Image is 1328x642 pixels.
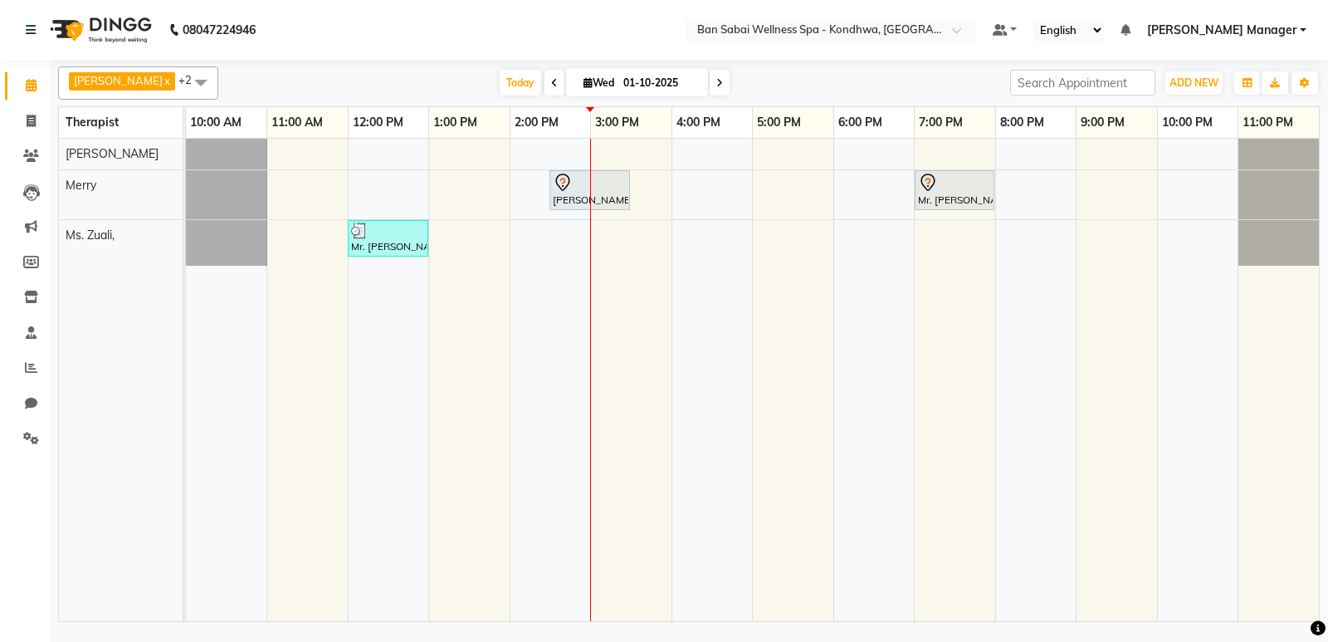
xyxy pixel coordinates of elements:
[1077,110,1129,135] a: 9:00 PM
[916,173,993,208] div: Mr. [PERSON_NAME], TK03, 07:00 PM-08:00 PM, Deep Tissue (Strong Pressure)-60min
[551,173,628,208] div: [PERSON_NAME], TK02, 02:30 PM-03:30 PM, Aroma Oil massage (Light Pressure)/60min
[42,7,156,53] img: logo
[429,110,481,135] a: 1:00 PM
[753,110,805,135] a: 5:00 PM
[1238,110,1297,135] a: 11:00 PM
[349,110,408,135] a: 12:00 PM
[74,74,163,87] span: [PERSON_NAME]
[1158,110,1217,135] a: 10:00 PM
[1147,22,1296,39] span: [PERSON_NAME] Manager
[267,110,327,135] a: 11:00 AM
[66,115,119,130] span: Therapist
[66,228,115,243] span: Ms. Zuali,
[1165,71,1223,95] button: ADD NEW
[591,110,643,135] a: 3:00 PM
[183,7,256,53] b: 08047224946
[834,110,886,135] a: 6:00 PM
[915,110,967,135] a: 7:00 PM
[163,74,170,87] a: x
[672,110,725,135] a: 4:00 PM
[510,110,563,135] a: 2:00 PM
[178,73,204,86] span: +2
[618,71,701,96] input: 2025-10-01
[66,178,96,193] span: Merry
[500,70,541,96] span: Today
[349,223,427,254] div: Mr. [PERSON_NAME], TK01, 12:00 PM-01:00 PM, Swedish Massage (Medium Pressure)-60min
[579,76,618,89] span: Wed
[1169,76,1218,89] span: ADD NEW
[66,146,159,161] span: [PERSON_NAME]
[1010,70,1155,96] input: Search Appointment
[996,110,1048,135] a: 8:00 PM
[186,110,246,135] a: 10:00 AM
